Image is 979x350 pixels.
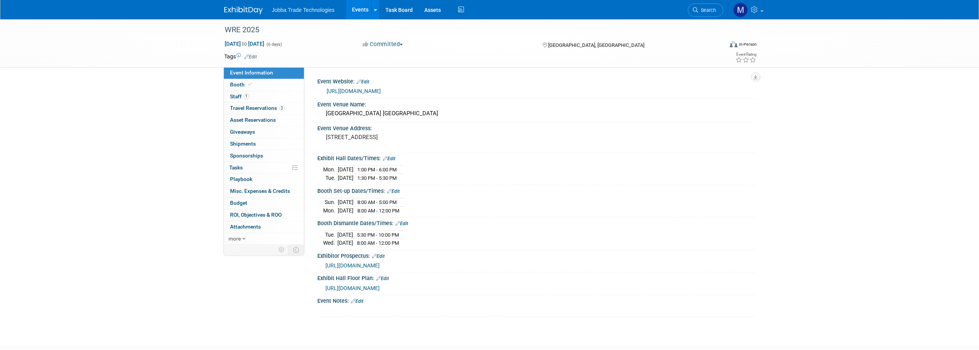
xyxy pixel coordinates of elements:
td: [DATE] [338,198,354,207]
a: Budget [224,197,304,209]
a: Edit [372,254,385,259]
a: [URL][DOMAIN_NAME] [327,88,381,94]
div: Exhibitor Prospectus: [317,250,755,260]
span: (6 days) [266,42,282,47]
a: Attachments [224,221,304,233]
img: Format-Inperson.png [730,41,737,47]
span: Playbook [230,176,252,182]
span: [DATE] [DATE] [224,40,265,47]
span: 1:30 PM - 5:30 PM [357,175,397,181]
a: more [224,233,304,245]
span: to [241,41,248,47]
a: Search [688,3,723,17]
td: Tags [224,53,257,60]
div: Booth Set-up Dates/Times: [317,185,755,195]
a: Event Information [224,67,304,79]
a: Edit [244,54,257,60]
td: Mon. [323,206,338,214]
a: [URL][DOMAIN_NAME] [325,262,380,269]
span: Asset Reservations [230,117,276,123]
img: Madison McDonnell [733,3,748,17]
span: Budget [230,200,247,206]
a: Asset Reservations [224,114,304,126]
td: [DATE] [337,239,353,247]
span: ROI, Objectives & ROO [230,212,282,218]
td: Sun. [323,198,338,207]
td: Wed. [323,239,337,247]
div: Event Notes: [317,295,755,305]
a: Giveaways [224,126,304,138]
a: Edit [383,156,395,161]
span: Attachments [230,224,261,230]
a: Sponsorships [224,150,304,162]
td: [DATE] [338,206,354,214]
span: Giveaways [230,129,255,135]
span: Jobba Trade Technologies [272,7,335,13]
a: Edit [387,189,400,194]
div: In-Person [739,41,757,47]
span: 1 [243,93,249,99]
div: Event Venue Address: [317,123,755,132]
span: 2 [279,105,285,111]
span: Misc. Expenses & Credits [230,188,290,194]
div: Event Website: [317,76,755,86]
a: Edit [376,276,389,281]
span: Event Information [230,70,273,76]
a: Misc. Expenses & Credits [224,186,304,197]
i: Booth reservation complete [248,82,252,86]
span: Travel Reservations [230,105,285,111]
div: Exhibit Hall Floor Plan: [317,272,755,282]
a: Staff1 [224,91,304,103]
td: [DATE] [337,231,353,239]
span: Search [698,7,716,13]
div: Event Venue Name: [317,99,755,108]
span: Tasks [229,164,243,171]
span: 5:30 PM - 10:00 PM [357,232,399,238]
div: Booth Dismantle Dates/Times: [317,217,755,227]
a: [URL][DOMAIN_NAME] [325,285,380,291]
span: more [228,236,241,242]
span: 8:00 AM - 12:00 PM [357,240,399,246]
span: Booth [230,81,254,88]
span: 1:00 PM - 6:00 PM [357,167,397,173]
span: 8:00 AM - 5:00 PM [357,199,397,205]
pre: [STREET_ADDRESS] [326,134,491,141]
div: Event Rating [736,53,756,56]
a: Edit [395,221,408,226]
span: Shipments [230,141,256,147]
div: Exhibit Hall Dates/Times: [317,153,755,163]
button: Committed [360,40,406,48]
td: Toggle Event Tabs [288,245,304,255]
span: Staff [230,93,249,100]
td: Personalize Event Tab Strip [275,245,289,255]
td: [DATE] [338,174,354,182]
div: Event Format [678,40,757,51]
a: Travel Reservations2 [224,103,304,114]
a: Shipments [224,138,304,150]
span: Sponsorships [230,153,263,159]
div: WRE 2025 [222,23,712,37]
a: Playbook [224,174,304,185]
span: [GEOGRAPHIC_DATA], [GEOGRAPHIC_DATA] [548,42,644,48]
span: 8:00 AM - 12:00 PM [357,208,399,214]
div: [GEOGRAPHIC_DATA] [GEOGRAPHIC_DATA] [323,108,749,119]
a: ROI, Objectives & ROO [224,209,304,221]
td: [DATE] [338,166,354,174]
a: Edit [357,79,369,85]
a: Booth [224,79,304,91]
td: Tue. [323,174,338,182]
img: ExhibitDay [224,7,263,14]
td: Tue. [323,231,337,239]
td: Mon. [323,166,338,174]
a: Edit [351,299,364,304]
a: Tasks [224,162,304,174]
